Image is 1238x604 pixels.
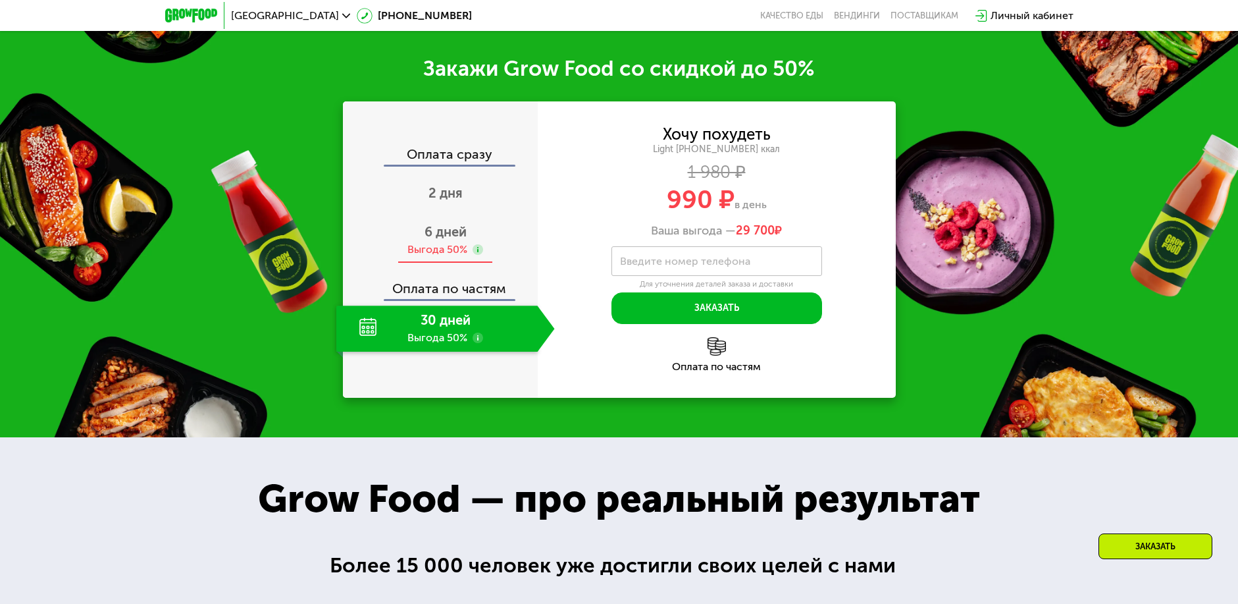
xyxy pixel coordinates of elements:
[834,11,880,21] a: Вендинги
[611,279,822,290] div: Для уточнения деталей заказа и доставки
[760,11,823,21] a: Качество еды
[425,224,467,240] span: 6 дней
[538,144,896,155] div: Light [PHONE_NUMBER] ккал
[357,8,472,24] a: [PHONE_NUMBER]
[663,127,771,142] div: Хочу похудеть
[538,362,896,372] div: Оплата по частям
[667,184,735,215] span: 990 ₽
[620,258,750,265] label: Введите номер телефона
[229,470,1009,528] div: Grow Food — про реальный результат
[538,224,896,238] div: Ваша выгода —
[735,198,767,211] span: в день
[428,185,463,201] span: 2 дня
[736,223,775,238] span: 29 700
[344,269,538,299] div: Оплата по частям
[231,11,339,21] span: [GEOGRAPHIC_DATA]
[991,8,1073,24] div: Личный кабинет
[736,224,782,238] span: ₽
[330,550,908,582] div: Более 15 000 человек уже достигли своих целей с нами
[611,292,822,324] button: Заказать
[344,148,538,165] div: Оплата сразу
[708,337,726,356] img: l6xcnZfty9opOoJh.png
[407,242,467,257] div: Выгода 50%
[538,165,896,180] div: 1 980 ₽
[890,11,958,21] div: поставщикам
[1098,534,1212,559] div: Заказать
